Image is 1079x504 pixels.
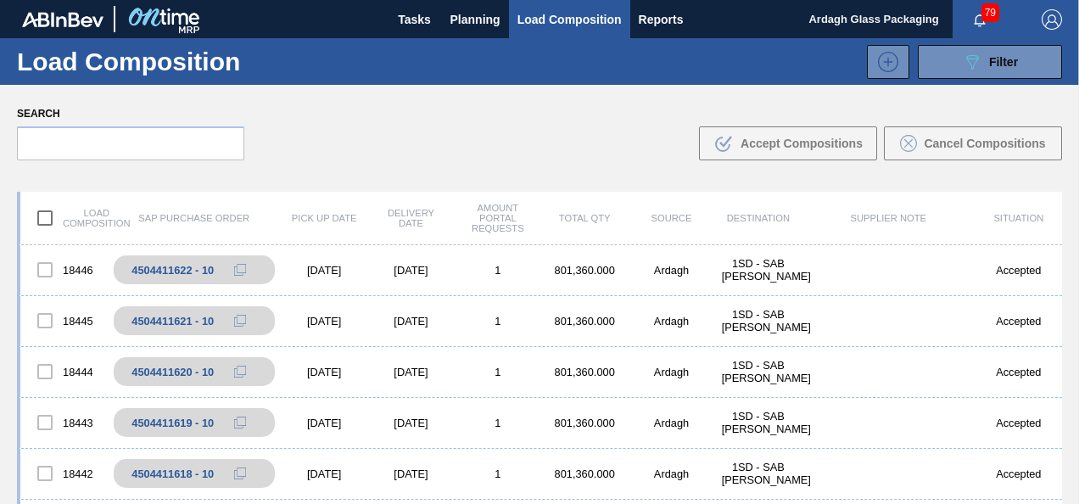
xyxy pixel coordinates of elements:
[131,468,214,480] div: 4504411618 - 10
[715,257,802,283] div: 1SD - SAB Rosslyn Brewery
[20,354,107,389] div: 18444
[131,264,214,277] div: 4504411622 - 10
[715,410,802,435] div: 1SD - SAB Rosslyn Brewery
[981,3,999,22] span: 79
[918,45,1062,79] button: Filter
[367,417,454,429] div: [DATE]
[628,366,714,378] div: Ardagh
[989,55,1018,69] span: Filter
[541,264,628,277] div: 801,360.000
[715,213,802,223] div: Destination
[517,9,622,30] span: Load Composition
[858,45,909,79] div: New Load Composition
[223,361,257,382] div: Copy
[107,213,281,223] div: SAP Purchase Order
[953,8,1007,31] button: Notifications
[976,468,1062,480] div: Accepted
[17,52,274,71] h1: Load Composition
[131,417,214,429] div: 4504411619 - 10
[455,203,541,233] div: Amount Portal Requests
[20,200,107,236] div: Load composition
[541,213,628,223] div: Total Qty
[20,405,107,440] div: 18443
[367,315,454,328] div: [DATE]
[281,264,367,277] div: [DATE]
[455,315,541,328] div: 1
[367,208,454,228] div: Delivery Date
[628,264,714,277] div: Ardagh
[541,315,628,328] div: 801,360.000
[20,456,107,491] div: 18442
[541,417,628,429] div: 801,360.000
[628,315,714,328] div: Ardagh
[396,9,433,30] span: Tasks
[924,137,1045,150] span: Cancel Compositions
[976,264,1062,277] div: Accepted
[223,412,257,433] div: Copy
[223,463,257,484] div: Copy
[628,417,714,429] div: Ardagh
[131,315,214,328] div: 4504411621 - 10
[1042,9,1062,30] img: Logout
[367,366,454,378] div: [DATE]
[802,213,976,223] div: Supplier Note
[281,417,367,429] div: [DATE]
[639,9,684,30] span: Reports
[22,12,103,27] img: TNhmsLtSVTkK8tSr43FrP2fwEKptu5GPRR3wAAAABJRU5ErkJggg==
[455,417,541,429] div: 1
[699,126,877,160] button: Accept Compositions
[715,461,802,486] div: 1SD - SAB Rosslyn Brewery
[281,213,367,223] div: Pick up Date
[20,303,107,339] div: 18445
[976,417,1062,429] div: Accepted
[281,468,367,480] div: [DATE]
[455,264,541,277] div: 1
[367,264,454,277] div: [DATE]
[20,252,107,288] div: 18446
[541,468,628,480] div: 801,360.000
[223,311,257,331] div: Copy
[741,137,863,150] span: Accept Compositions
[715,359,802,384] div: 1SD - SAB Rosslyn Brewery
[884,126,1062,160] button: Cancel Compositions
[628,468,714,480] div: Ardagh
[976,315,1062,328] div: Accepted
[455,468,541,480] div: 1
[281,315,367,328] div: [DATE]
[541,366,628,378] div: 801,360.000
[628,213,714,223] div: Source
[281,366,367,378] div: [DATE]
[223,260,257,280] div: Copy
[367,468,454,480] div: [DATE]
[976,213,1062,223] div: Situation
[976,366,1062,378] div: Accepted
[17,102,244,126] label: Search
[715,308,802,333] div: 1SD - SAB Rosslyn Brewery
[455,366,541,378] div: 1
[131,366,214,378] div: 4504411620 - 10
[450,9,500,30] span: Planning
